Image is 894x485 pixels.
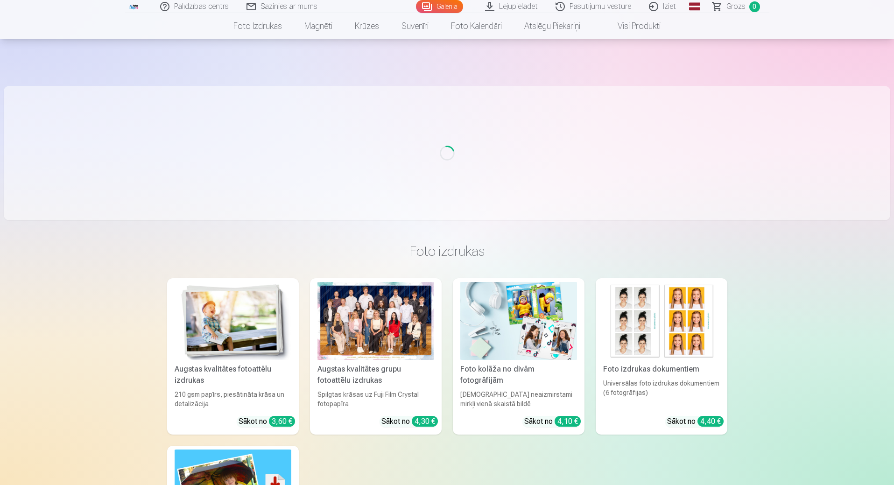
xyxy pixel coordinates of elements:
[293,13,344,39] a: Magnēti
[269,416,295,427] div: 3,60 €
[310,278,442,435] a: Augstas kvalitātes grupu fotoattēlu izdrukasSpilgtas krāsas uz Fuji Film Crystal fotopapīraSākot ...
[171,364,295,386] div: Augstas kvalitātes fotoattēlu izdrukas
[513,13,591,39] a: Atslēgu piekariņi
[440,13,513,39] a: Foto kalendāri
[171,390,295,408] div: 210 gsm papīrs, piesātināta krāsa un detalizācija
[390,13,440,39] a: Suvenīri
[603,282,720,360] img: Foto izdrukas dokumentiem
[460,282,577,360] img: Foto kolāža no divām fotogrāfijām
[697,416,724,427] div: 4,40 €
[726,1,746,12] span: Grozs
[412,416,438,427] div: 4,30 €
[555,416,581,427] div: 4,10 €
[167,278,299,435] a: Augstas kvalitātes fotoattēlu izdrukasAugstas kvalitātes fotoattēlu izdrukas210 gsm papīrs, piesā...
[344,13,390,39] a: Krūzes
[599,364,724,375] div: Foto izdrukas dokumentiem
[599,379,724,408] div: Universālas foto izdrukas dokumentiem (6 fotogrāfijas)
[222,13,293,39] a: Foto izdrukas
[667,416,724,427] div: Sākot no
[239,416,295,427] div: Sākot no
[453,278,584,435] a: Foto kolāža no divām fotogrāfijāmFoto kolāža no divām fotogrāfijām[DEMOGRAPHIC_DATA] neaizmirstam...
[314,390,438,408] div: Spilgtas krāsas uz Fuji Film Crystal fotopapīra
[314,364,438,386] div: Augstas kvalitātes grupu fotoattēlu izdrukas
[457,364,581,386] div: Foto kolāža no divām fotogrāfijām
[457,390,581,408] div: [DEMOGRAPHIC_DATA] neaizmirstami mirkļi vienā skaistā bildē
[381,416,438,427] div: Sākot no
[524,416,581,427] div: Sākot no
[175,282,291,360] img: Augstas kvalitātes fotoattēlu izdrukas
[129,4,139,9] img: /fa1
[596,278,727,435] a: Foto izdrukas dokumentiemFoto izdrukas dokumentiemUniversālas foto izdrukas dokumentiem (6 fotogr...
[749,1,760,12] span: 0
[175,243,720,260] h3: Foto izdrukas
[591,13,672,39] a: Visi produkti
